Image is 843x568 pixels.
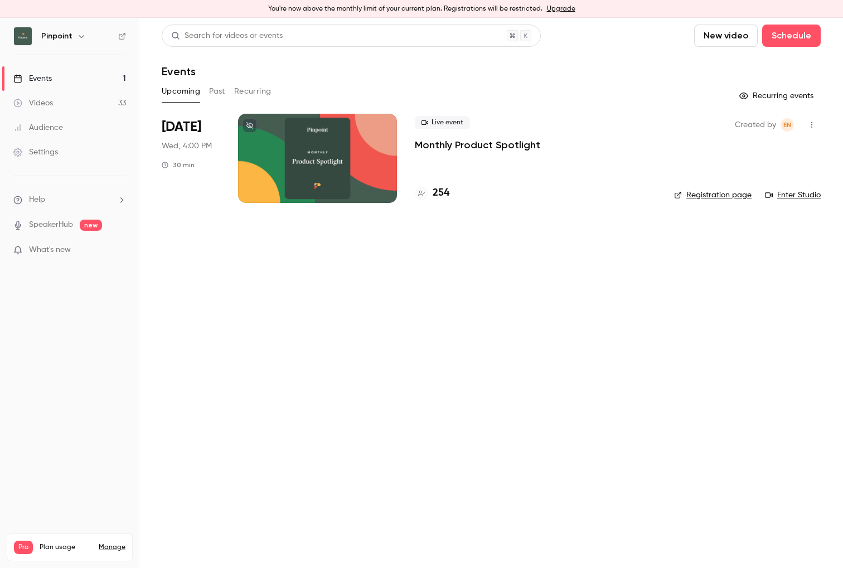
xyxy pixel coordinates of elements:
[415,116,470,129] span: Live event
[99,543,125,552] a: Manage
[162,114,220,203] div: Sep 17 Wed, 4:00 PM (Europe/London)
[29,244,71,256] span: What's new
[162,118,201,136] span: [DATE]
[14,27,32,45] img: Pinpoint
[735,118,776,132] span: Created by
[234,82,272,100] button: Recurring
[113,245,126,255] iframe: Noticeable Trigger
[781,118,794,132] span: Emily Newton-Smith
[209,82,225,100] button: Past
[765,190,821,201] a: Enter Studio
[13,194,126,206] li: help-dropdown-opener
[415,138,540,152] a: Monthly Product Spotlight
[694,25,758,47] button: New video
[80,220,102,231] span: new
[13,98,53,109] div: Videos
[674,190,752,201] a: Registration page
[13,73,52,84] div: Events
[162,82,200,100] button: Upcoming
[40,543,92,552] span: Plan usage
[762,25,821,47] button: Schedule
[29,194,45,206] span: Help
[29,219,73,231] a: SpeakerHub
[41,31,72,42] h6: Pinpoint
[547,4,575,13] a: Upgrade
[162,161,195,169] div: 30 min
[171,30,283,42] div: Search for videos or events
[415,186,449,201] a: 254
[13,147,58,158] div: Settings
[734,87,821,105] button: Recurring events
[162,65,196,78] h1: Events
[14,541,33,554] span: Pro
[162,140,212,152] span: Wed, 4:00 PM
[433,186,449,201] h4: 254
[13,122,63,133] div: Audience
[783,118,791,132] span: EN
